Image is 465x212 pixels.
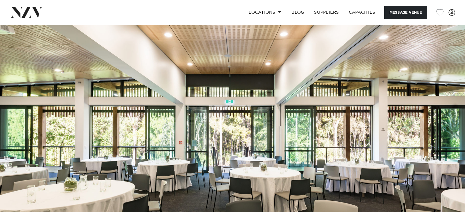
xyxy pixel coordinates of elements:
img: nzv-logo.png [10,7,43,18]
a: Capacities [344,6,380,19]
a: BLOG [286,6,309,19]
a: Locations [244,6,286,19]
a: SUPPLIERS [309,6,344,19]
button: Message Venue [384,6,427,19]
